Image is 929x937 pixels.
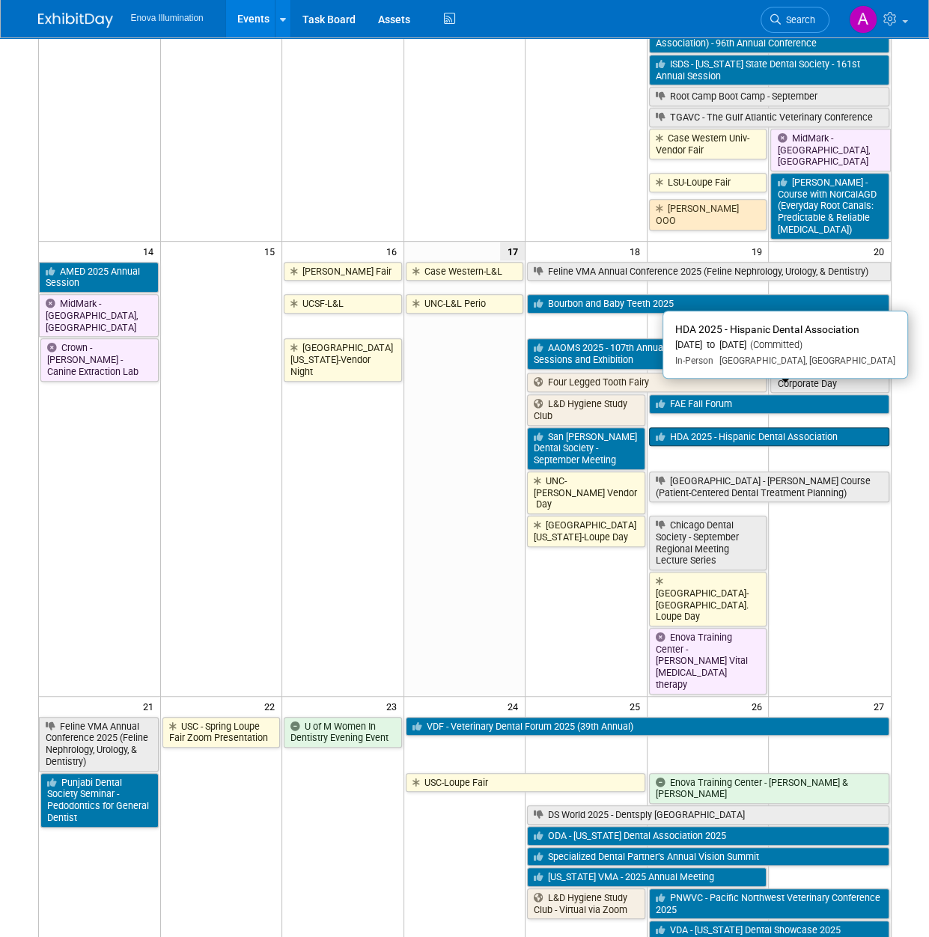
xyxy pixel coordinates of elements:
span: 25 [628,697,647,715]
span: 18 [628,242,647,260]
a: Crown - [PERSON_NAME] - Canine Extraction Lab [40,338,159,381]
a: [US_STATE] VMA - 2025 Annual Meeting [527,867,767,887]
a: Enova Training Center - [PERSON_NAME] Vital [MEDICAL_DATA] therapy [649,628,767,695]
a: Search [761,7,829,33]
a: [GEOGRAPHIC_DATA]-[GEOGRAPHIC_DATA]. Loupe Day [649,572,767,626]
img: Abby Nelson [849,5,877,34]
span: [GEOGRAPHIC_DATA], [GEOGRAPHIC_DATA] [713,355,895,366]
a: LSU-Loupe Fair [649,173,767,192]
a: Root Camp Boot Camp - September [649,87,889,106]
span: 19 [749,242,768,260]
a: ODA - [US_STATE] Dental Association 2025 [527,826,889,846]
span: In-Person [675,355,713,366]
a: Bourbon and Baby Teeth 2025 [527,294,889,314]
span: 23 [385,697,403,715]
a: Feline VMA Annual Conference 2025 (Feline Nephrology, Urology, & Dentistry) [527,262,890,281]
a: HDA 2025 - Hispanic Dental Association [649,427,889,447]
span: Search [781,14,815,25]
a: [PERSON_NAME] Fair [284,262,402,281]
span: 14 [141,242,160,260]
a: L&D Hygiene Study Club [527,394,645,425]
a: [GEOGRAPHIC_DATA][US_STATE]-Loupe Day [527,516,645,546]
a: UCSF-L&L [284,294,402,314]
img: ExhibitDay [38,13,113,28]
a: Specialized Dental Partner’s Annual Vision Summit [527,847,889,867]
span: 20 [872,242,891,260]
a: Case Western-L&L [406,262,524,281]
span: 22 [263,697,281,715]
div: [DATE] to [DATE] [675,339,895,352]
a: U of M Women In Dentistry Evening Event [284,717,402,748]
a: [GEOGRAPHIC_DATA] - [PERSON_NAME] Course (Patient-Centered Dental Treatment Planning) [649,471,889,502]
a: [GEOGRAPHIC_DATA][US_STATE]-Vendor Night [284,338,402,381]
a: L&D Hygiene Study Club - Virtual via Zoom [527,888,645,919]
a: MidMark - [GEOGRAPHIC_DATA], [GEOGRAPHIC_DATA] [770,129,890,171]
span: 17 [500,242,525,260]
span: HDA 2025 - Hispanic Dental Association [675,323,859,335]
span: 15 [263,242,281,260]
a: ISDS - [US_STATE] State Dental Society - 161st Annual Session [649,55,889,85]
a: San [PERSON_NAME] Dental Society - September Meeting [527,427,645,470]
a: USC-Loupe Fair [406,773,645,793]
a: VDF - Veterinary Dental Forum 2025 (39th Annual) [406,717,889,736]
span: 24 [506,697,525,715]
a: AAOMS 2025 - 107th Annual Meeting, Scientific Sessions and Exhibition [527,338,767,369]
a: Four Legged Tooth Fairy [527,373,767,392]
a: Chicago Dental Society - September Regional Meeting Lecture Series [649,516,767,570]
a: Case Western Univ-Vendor Fair [649,129,767,159]
a: TGAVC - The Gulf Atlantic Veterinary Conference [649,108,889,127]
span: (Committed) [746,339,802,350]
span: Enova Illumination [131,13,204,23]
a: Feline VMA Annual Conference 2025 (Feline Nephrology, Urology, & Dentistry) [39,717,159,772]
a: USC - Spring Loupe Fair Zoom Presentation [162,717,281,748]
a: Enova Training Center - [PERSON_NAME] & [PERSON_NAME] [649,773,889,804]
span: 16 [385,242,403,260]
a: Punjabi Dental Society Seminar - Pedodontics for General Dentist [40,773,159,828]
a: MidMark - [GEOGRAPHIC_DATA], [GEOGRAPHIC_DATA] [39,294,159,337]
a: [PERSON_NAME] - Course with NorCalAGD (Everyday Root Canals: Predictable & Reliable [MEDICAL_DATA]) [770,173,889,239]
a: FAE Fall Forum [649,394,889,414]
a: DS World 2025 - Dentsply [GEOGRAPHIC_DATA] [527,805,889,825]
a: [PERSON_NAME] OOO [649,199,767,230]
a: PNWVC - Pacific Northwest Veterinary Conference 2025 [649,888,889,919]
span: 26 [749,697,768,715]
a: AMED 2025 Annual Session [39,262,159,293]
a: UNC-[PERSON_NAME] Vendor Day [527,471,645,514]
span: 27 [872,697,891,715]
a: UNC-L&L Perio [406,294,524,314]
span: 21 [141,697,160,715]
